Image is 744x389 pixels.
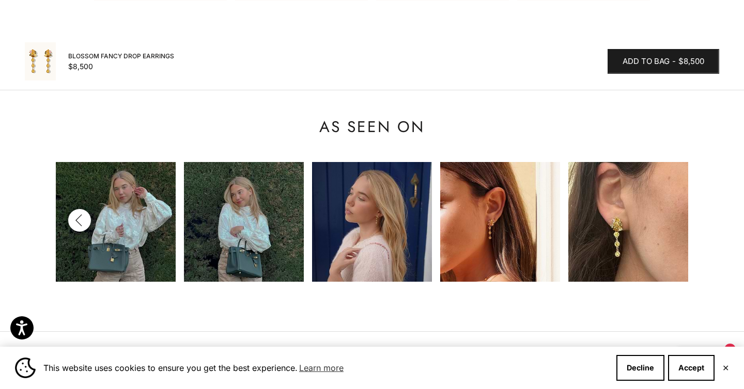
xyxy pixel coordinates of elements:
span: Blossom Fancy Drop Earrings [68,51,174,61]
img: Cookie banner [15,358,36,378]
span: This website uses cookies to ensure you get the best experience. [43,360,608,376]
p: As Seen On [56,117,688,137]
img: #YellowGold [25,42,56,80]
sale-price: $8,500 [68,61,93,72]
a: Learn more [298,360,345,376]
span: $8,500 [678,55,704,68]
span: Add to bag [623,55,670,68]
button: Decline [616,355,664,381]
button: Add to bag-$8,500 [608,49,719,74]
button: Close [722,365,729,371]
button: Accept [668,355,715,381]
